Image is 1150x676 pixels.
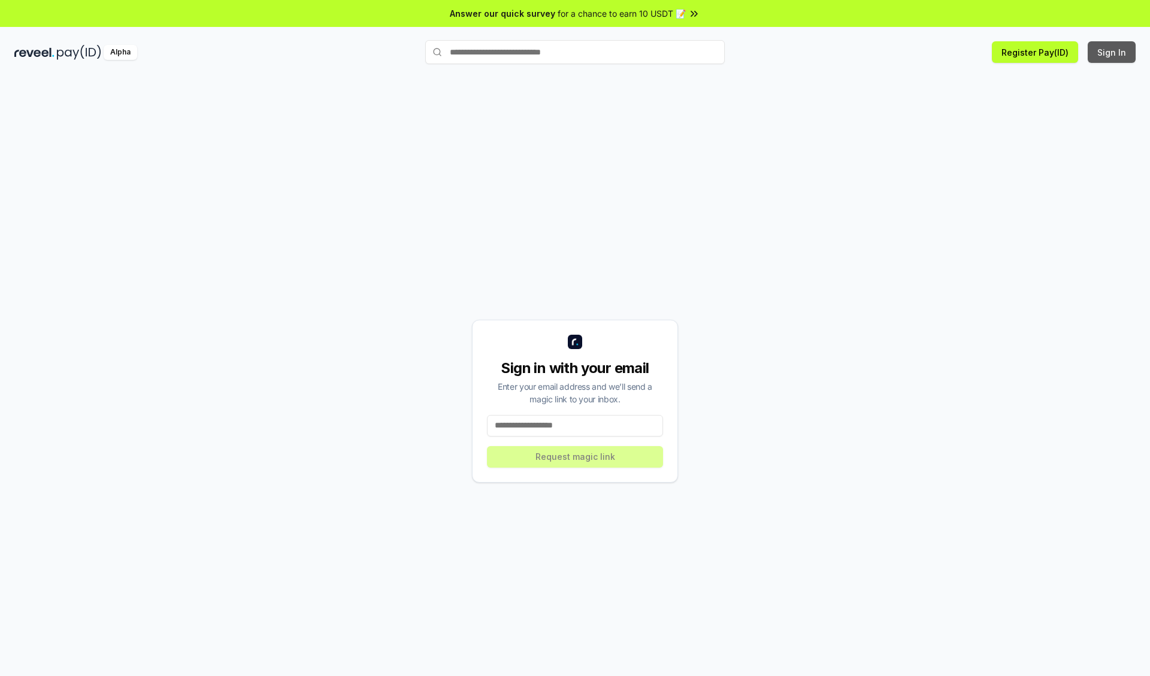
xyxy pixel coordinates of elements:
[1088,41,1136,63] button: Sign In
[558,7,686,20] span: for a chance to earn 10 USDT 📝
[104,45,137,60] div: Alpha
[14,45,55,60] img: reveel_dark
[450,7,555,20] span: Answer our quick survey
[992,41,1078,63] button: Register Pay(ID)
[487,359,663,378] div: Sign in with your email
[57,45,101,60] img: pay_id
[487,380,663,405] div: Enter your email address and we’ll send a magic link to your inbox.
[568,335,582,349] img: logo_small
